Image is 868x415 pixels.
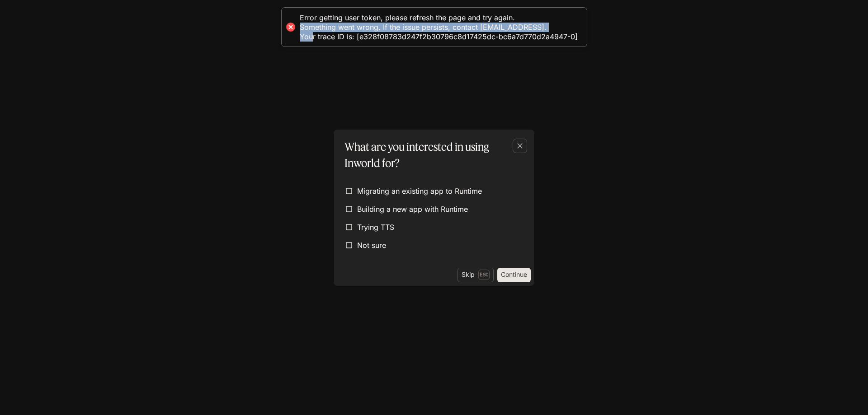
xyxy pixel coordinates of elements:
[357,204,468,214] span: Building a new app with Runtime
[458,268,494,282] button: SkipEsc
[357,240,386,251] span: Not sure
[357,186,482,196] span: Migrating an existing app to Runtime
[478,270,490,280] p: Esc
[300,13,578,41] div: Error getting user token, please refresh the page and try again. Something went wrong. If the iss...
[497,268,531,282] button: Continue
[357,222,394,233] span: Trying TTS
[344,139,520,171] p: What are you interested in using Inworld for?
